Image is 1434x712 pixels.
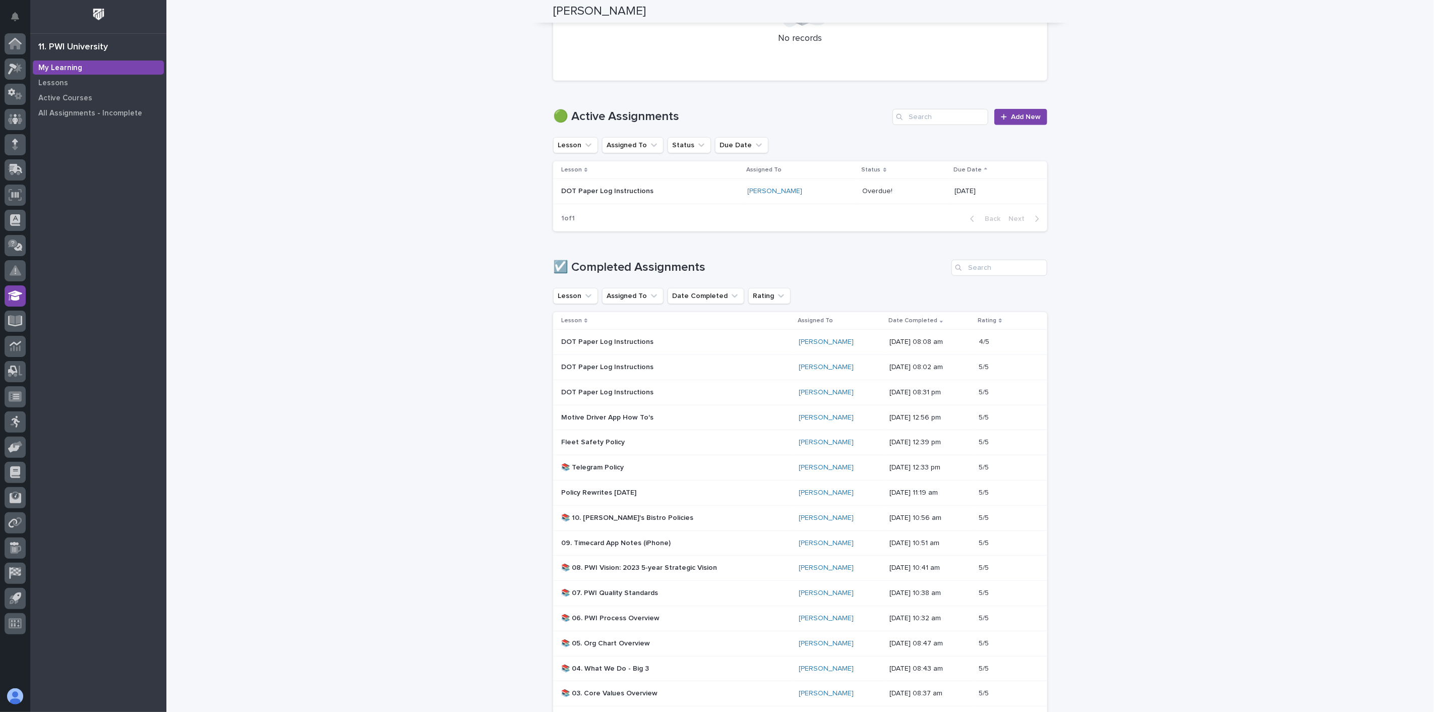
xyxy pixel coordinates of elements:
[561,315,582,326] p: Lesson
[553,606,1047,631] tr: 📚 06. PWI Process Overview[PERSON_NAME] [DATE] 10:32 am5/55/5
[38,79,68,88] p: Lessons
[889,539,971,548] p: [DATE] 10:51 am
[799,639,854,648] a: [PERSON_NAME]
[892,109,988,125] input: Search
[668,288,744,304] button: Date Completed
[553,330,1047,355] tr: DOT Paper Log Instructions[PERSON_NAME] [DATE] 08:08 am4/54/5
[889,388,971,397] p: [DATE] 08:31 pm
[889,614,971,623] p: [DATE] 10:32 am
[889,363,971,372] p: [DATE] 08:02 am
[799,564,854,572] a: [PERSON_NAME]
[565,33,1035,44] p: No records
[602,137,664,153] button: Assigned To
[888,315,937,326] p: Date Completed
[889,489,971,497] p: [DATE] 11:19 am
[799,388,854,397] a: [PERSON_NAME]
[13,12,26,28] div: Notifications
[889,463,971,472] p: [DATE] 12:33 pm
[889,413,971,422] p: [DATE] 12:56 pm
[799,665,854,673] a: [PERSON_NAME]
[979,663,991,673] p: 5/5
[889,689,971,698] p: [DATE] 08:37 am
[799,413,854,422] a: [PERSON_NAME]
[889,639,971,648] p: [DATE] 08:47 am
[561,564,738,572] p: 📚 08. PWI Vision: 2023 5-year Strategic Vision
[748,288,791,304] button: Rating
[38,94,92,103] p: Active Courses
[747,164,782,175] p: Assigned To
[553,430,1047,455] tr: Fleet Safety Policy[PERSON_NAME] [DATE] 12:39 pm5/55/5
[553,656,1047,681] tr: 📚 04. What We Do - Big 3[PERSON_NAME] [DATE] 08:43 am5/55/5
[561,489,738,497] p: Policy Rewrites [DATE]
[89,5,108,24] img: Workspace Logo
[979,512,991,522] p: 5/5
[979,562,991,572] p: 5/5
[798,315,833,326] p: Assigned To
[799,514,854,522] a: [PERSON_NAME]
[889,338,971,346] p: [DATE] 08:08 am
[863,185,895,196] p: Overdue!
[553,405,1047,430] tr: Motive Driver App How To's[PERSON_NAME] [DATE] 12:56 pm5/55/5
[38,64,82,73] p: My Learning
[553,179,1047,204] tr: DOT Paper Log Instructions[PERSON_NAME] Overdue!Overdue! [DATE]
[561,363,738,372] p: DOT Paper Log Instructions
[1011,113,1041,121] span: Add New
[5,6,26,27] button: Notifications
[602,288,664,304] button: Assigned To
[30,60,166,75] a: My Learning
[553,288,598,304] button: Lesson
[962,214,1004,223] button: Back
[889,514,971,522] p: [DATE] 10:56 am
[799,338,854,346] a: [PERSON_NAME]
[979,461,991,472] p: 5/5
[799,589,854,598] a: [PERSON_NAME]
[799,614,854,623] a: [PERSON_NAME]
[38,109,142,118] p: All Assignments - Incomplete
[994,109,1047,125] a: Add New
[979,436,991,447] p: 5/5
[561,187,738,196] p: DOT Paper Log Instructions
[979,537,991,548] p: 5/5
[553,480,1047,505] tr: Policy Rewrites [DATE][PERSON_NAME] [DATE] 11:19 am5/55/5
[979,215,1000,222] span: Back
[668,137,711,153] button: Status
[561,689,738,698] p: 📚 03. Core Values Overview
[889,564,971,572] p: [DATE] 10:41 am
[979,587,991,598] p: 5/5
[553,137,598,153] button: Lesson
[553,556,1047,581] tr: 📚 08. PWI Vision: 2023 5-year Strategic Vision[PERSON_NAME] [DATE] 10:41 am5/55/5
[561,463,738,472] p: 📚 Telegram Policy
[889,665,971,673] p: [DATE] 08:43 am
[561,614,738,623] p: 📚 06. PWI Process Overview
[5,686,26,707] button: users-avatar
[978,315,996,326] p: Rating
[979,687,991,698] p: 5/5
[553,206,583,231] p: 1 of 1
[1008,215,1031,222] span: Next
[561,388,738,397] p: DOT Paper Log Instructions
[561,639,738,648] p: 📚 05. Org Chart Overview
[553,631,1047,656] tr: 📚 05. Org Chart Overview[PERSON_NAME] [DATE] 08:47 am5/55/5
[979,386,991,397] p: 5/5
[561,413,738,422] p: Motive Driver App How To's
[561,514,738,522] p: 📚 10. [PERSON_NAME]'s Bistro Policies
[553,380,1047,405] tr: DOT Paper Log Instructions[PERSON_NAME] [DATE] 08:31 pm5/55/5
[889,438,971,447] p: [DATE] 12:39 pm
[954,187,1031,196] p: [DATE]
[553,354,1047,380] tr: DOT Paper Log Instructions[PERSON_NAME] [DATE] 08:02 am5/55/5
[748,187,803,196] a: [PERSON_NAME]
[553,505,1047,530] tr: 📚 10. [PERSON_NAME]'s Bistro Policies[PERSON_NAME] [DATE] 10:56 am5/55/5
[715,137,768,153] button: Due Date
[979,487,991,497] p: 5/5
[799,489,854,497] a: [PERSON_NAME]
[561,665,738,673] p: 📚 04. What We Do - Big 3
[862,164,881,175] p: Status
[799,689,854,698] a: [PERSON_NAME]
[979,637,991,648] p: 5/5
[30,105,166,121] a: All Assignments - Incomplete
[30,75,166,90] a: Lessons
[561,338,738,346] p: DOT Paper Log Instructions
[979,336,991,346] p: 4/5
[553,455,1047,481] tr: 📚 Telegram Policy[PERSON_NAME] [DATE] 12:33 pm5/55/5
[799,363,854,372] a: [PERSON_NAME]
